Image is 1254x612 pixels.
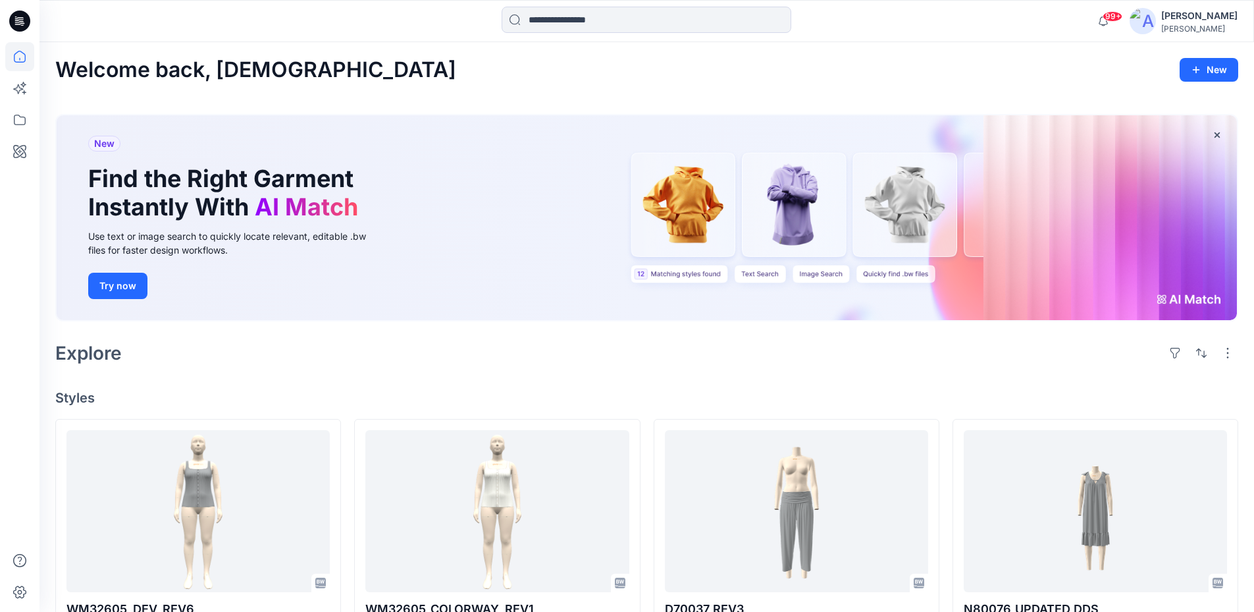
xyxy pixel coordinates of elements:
[88,273,147,299] button: Try now
[55,58,456,82] h2: Welcome back, [DEMOGRAPHIC_DATA]
[55,390,1238,406] h4: Styles
[94,136,115,152] span: New
[1161,24,1238,34] div: [PERSON_NAME]
[1103,11,1122,22] span: 99+
[55,343,122,364] h2: Explore
[1180,58,1238,82] button: New
[88,229,384,257] div: Use text or image search to quickly locate relevant, editable .bw files for faster design workflows.
[665,430,928,593] a: D70037 REV3
[255,192,358,221] span: AI Match
[1161,8,1238,24] div: [PERSON_NAME]
[1130,8,1156,34] img: avatar
[66,430,330,593] a: WM32605_DEV_REV6
[964,430,1227,593] a: N80076_UPDATED DDS
[88,165,365,221] h1: Find the Right Garment Instantly With
[365,430,629,593] a: WM32605_COLORWAY_REV1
